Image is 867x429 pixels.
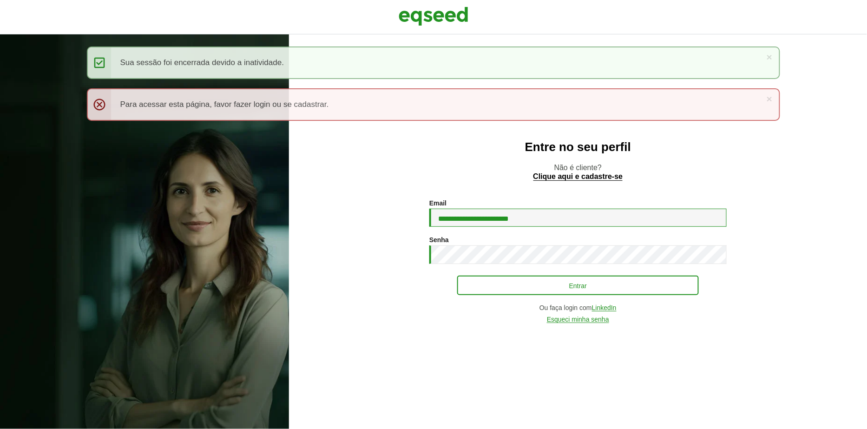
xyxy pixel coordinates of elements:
a: LinkedIn [592,304,617,311]
h2: Entre no seu perfil [308,140,848,154]
a: Clique aqui e cadastre-se [533,173,623,181]
img: EqSeed Logo [399,5,468,28]
a: × [767,94,772,104]
a: Esqueci minha senha [547,316,609,323]
div: Sua sessão foi encerrada devido a inatividade. [87,46,781,79]
p: Não é cliente? [308,163,848,181]
button: Entrar [457,276,699,295]
label: Senha [429,237,449,243]
label: Email [429,200,447,206]
a: × [767,52,772,62]
div: Para acessar esta página, favor fazer login ou se cadastrar. [87,88,781,121]
div: Ou faça login com [429,304,727,311]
